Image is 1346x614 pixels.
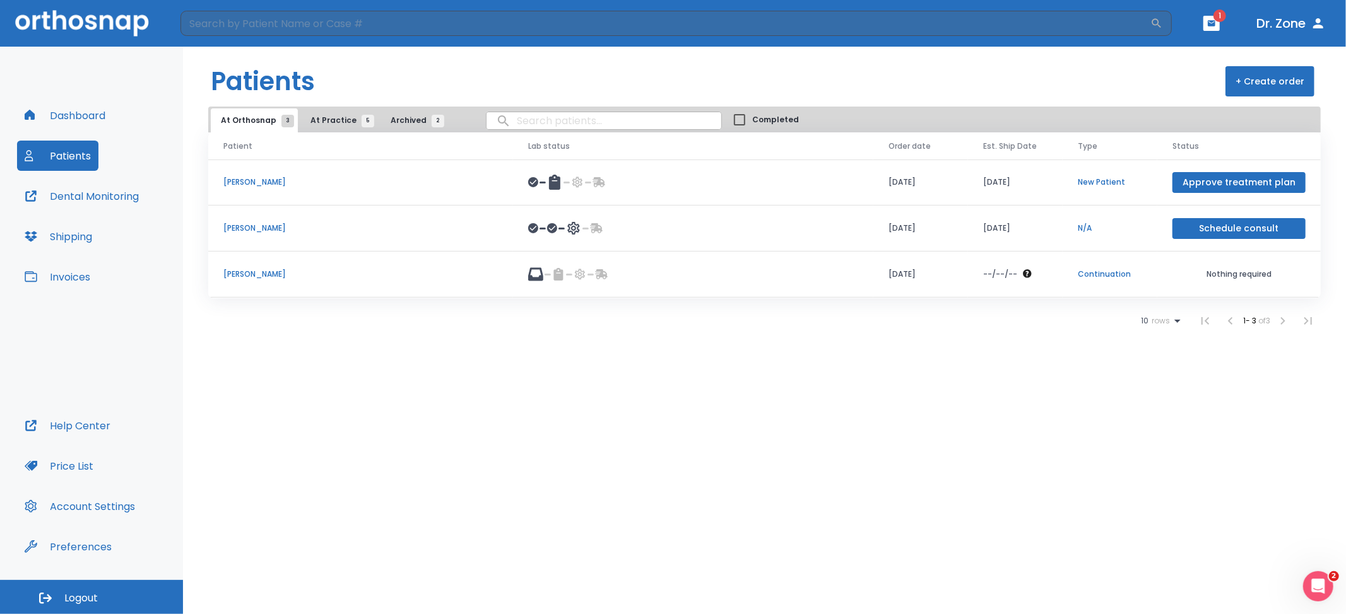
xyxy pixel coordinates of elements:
[968,159,1063,206] td: [DATE]
[1172,269,1306,280] p: Nothing required
[17,491,143,521] button: Account Settings
[391,115,438,126] span: Archived
[1172,218,1306,239] button: Schedule consult
[17,531,119,562] button: Preferences
[1141,316,1148,325] span: 10
[109,541,121,552] div: Tooltip anchor
[1243,315,1258,326] span: 1 - 3
[983,269,1017,280] p: --/--/--
[1078,223,1142,234] p: N/A
[281,115,294,127] span: 3
[487,108,721,133] input: search
[873,252,968,298] td: [DATE]
[221,115,288,126] span: At Orthosnap
[223,223,498,234] p: [PERSON_NAME]
[1258,315,1270,326] span: of 3
[1172,141,1199,152] span: Status
[888,141,931,152] span: Order date
[983,269,1048,280] div: The date will be available after approving treatment plan
[873,159,968,206] td: [DATE]
[223,177,498,188] p: [PERSON_NAME]
[15,10,149,36] img: Orthosnap
[362,115,374,127] span: 5
[1172,172,1306,193] button: Approve treatment plan
[310,115,368,126] span: At Practice
[17,221,100,252] button: Shipping
[17,410,118,441] button: Help Center
[180,11,1150,36] input: Search by Patient Name or Case #
[983,141,1037,152] span: Est. Ship Date
[1078,141,1097,152] span: Type
[752,114,799,125] span: Completed
[223,141,252,152] span: Patient
[1251,12,1331,35] button: Dr. Zone
[17,181,146,211] button: Dental Monitoring
[968,206,1063,252] td: [DATE]
[17,451,101,481] button: Price List
[17,141,98,171] button: Patients
[17,100,113,130] button: Dashboard
[432,115,444,127] span: 2
[1303,571,1333,601] iframe: Intercom live chat
[211,108,451,132] div: tabs
[64,591,98,605] span: Logout
[1213,9,1226,22] span: 1
[1329,571,1339,581] span: 2
[873,206,968,252] td: [DATE]
[17,262,98,292] button: Invoices
[1148,316,1170,325] span: rows
[528,141,570,152] span: Lab status
[1078,269,1142,280] p: Continuation
[1225,66,1314,96] button: + Create order
[223,269,498,280] p: [PERSON_NAME]
[211,62,315,100] h1: Patients
[1078,177,1142,188] p: New Patient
